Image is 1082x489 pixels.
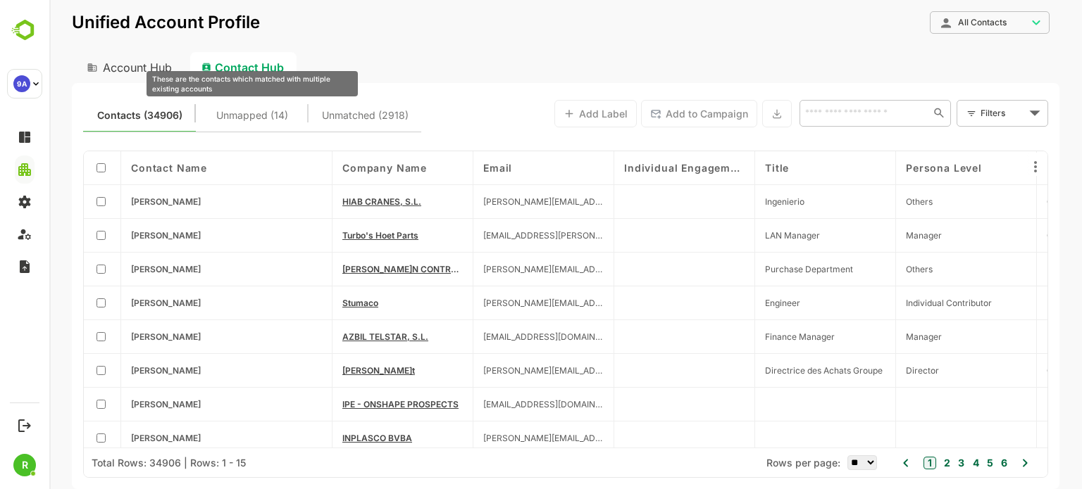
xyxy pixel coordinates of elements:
[997,196,1024,207] span: Others
[293,298,329,308] span: Stumaco
[930,99,999,128] div: Filters
[42,457,197,469] div: Total Rows: 34906 | Rows: 1 - 15
[716,162,740,174] span: Title
[293,196,372,207] span: HIAB CRANES, S.L.
[716,365,833,376] span: ​Directrice des Achats Groupe
[716,230,771,241] span: LAN Manager
[434,230,554,241] span: lieven.declercq@turbos-hoet-parts.com
[13,75,30,92] div: 9A
[874,457,887,469] button: 1
[857,298,943,308] span: Individual Contributor
[23,14,211,31] p: Unified Account Profile
[997,331,1029,342] span: Finance
[934,455,944,471] button: 5
[82,230,151,241] span: Lieven Declercq
[293,433,363,443] span: INPLASCO BVBA
[891,455,901,471] button: 2
[857,230,893,241] span: Manager
[293,331,379,342] span: AZBIL TELSTAR, S.L.
[909,18,957,27] span: All Contacts
[434,196,554,207] span: fernando.gracia@cargotec.com
[716,196,755,207] span: Ingenierio
[716,331,785,342] span: Finance Manager
[167,106,239,125] span: Unmapped (14)
[82,433,151,443] span: Thierry de Coorebyter
[505,100,587,127] button: Add Label
[948,455,958,471] button: 6
[434,264,554,274] span: roger.tortajada-ext@jci-hitachi.com
[905,455,915,471] button: 3
[82,399,151,409] span: Liba Yasan
[716,298,751,308] span: Engineer
[931,106,976,120] div: Filters
[592,100,708,127] button: Add to Campaign
[7,17,43,44] img: BambooboxLogoMark.f1c84d78b4c51b1a7b5f700c9845e183.svg
[717,457,791,469] span: Rows per page:
[82,264,151,274] span: Roger Tortajada Rodo
[48,106,133,125] span: These are the contacts which matched with only one of the existing accounts
[434,162,463,174] span: Email
[857,196,883,207] span: Others
[920,455,930,471] button: 4
[857,331,893,342] span: Manager
[881,9,1000,37] div: All Contacts
[434,298,554,308] span: maarten.vandamme@stumaco.be
[293,230,369,241] span: Turbo's Hoet Parts
[434,365,554,376] span: stephanie.raffe@berger-levrault.com
[15,416,34,435] button: Logout
[23,52,135,83] div: Account Hub
[575,162,695,174] span: Individual Engagement Level
[293,365,366,376] span: Berger-Levrault
[997,230,1024,241] span: Others
[293,399,409,409] span: IPE - ONSHAPE PROSPECTS
[434,433,554,443] span: thierry.decoorebyter@inplasco.be
[141,52,247,83] div: Contact Hub
[82,365,151,376] span: Stéphanie Raffe
[890,16,978,29] div: All Contacts
[13,454,36,476] div: R
[857,162,933,174] span: Persona Level
[997,365,1024,376] span: Others
[857,264,883,274] span: Others
[434,399,554,409] span: libayasan@gmail.com
[82,298,151,308] span: Maarten Vandamme
[273,106,359,125] span: These are the contacts which did not match with any of the existing accounts
[713,100,742,127] button: Export the selected data as CSV
[82,196,151,207] span: Fernando Gracia
[82,162,158,174] span: Contact Name
[293,162,378,174] span: Company Name
[434,331,554,342] span: mgarcia@telstar.com
[857,365,890,376] span: Director
[82,331,151,342] span: M. Garcia
[293,264,413,274] span: JOHNSON CONTROLS-HITACHI AIR CONDITIONING SPAIN, S.A.
[716,264,804,274] span: Purchase Department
